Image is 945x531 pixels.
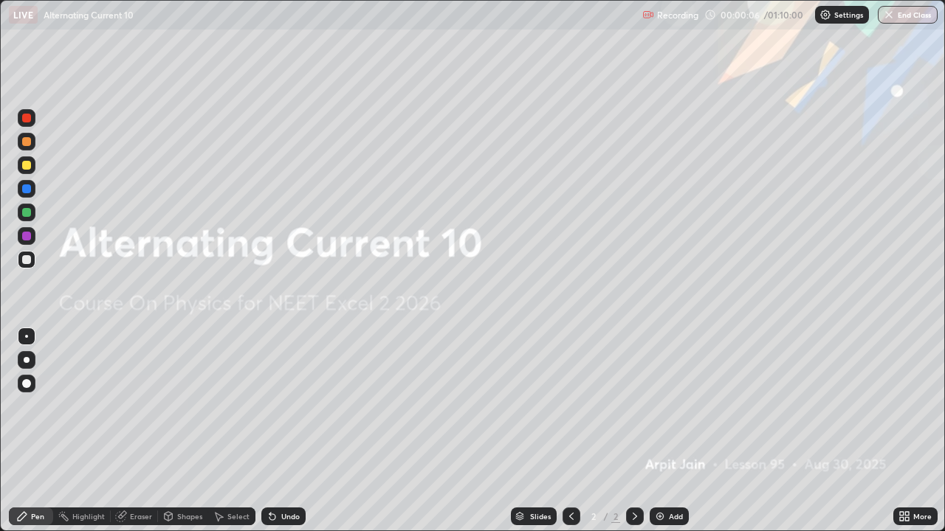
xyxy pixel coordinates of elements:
button: End Class [878,6,938,24]
div: Select [227,513,250,520]
div: Undo [281,513,300,520]
div: 2 [611,510,620,523]
div: Eraser [130,513,152,520]
img: end-class-cross [883,9,895,21]
p: Settings [834,11,863,18]
p: LIVE [13,9,33,21]
div: Pen [31,513,44,520]
img: recording.375f2c34.svg [642,9,654,21]
img: add-slide-button [654,510,666,522]
div: Add [669,513,683,520]
div: Highlight [72,513,105,520]
p: Recording [657,10,698,21]
div: More [913,513,932,520]
div: Shapes [177,513,202,520]
div: Slides [530,513,551,520]
img: class-settings-icons [819,9,831,21]
p: Alternating Current 10 [44,9,134,21]
div: 2 [586,512,601,521]
div: / [604,512,608,521]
